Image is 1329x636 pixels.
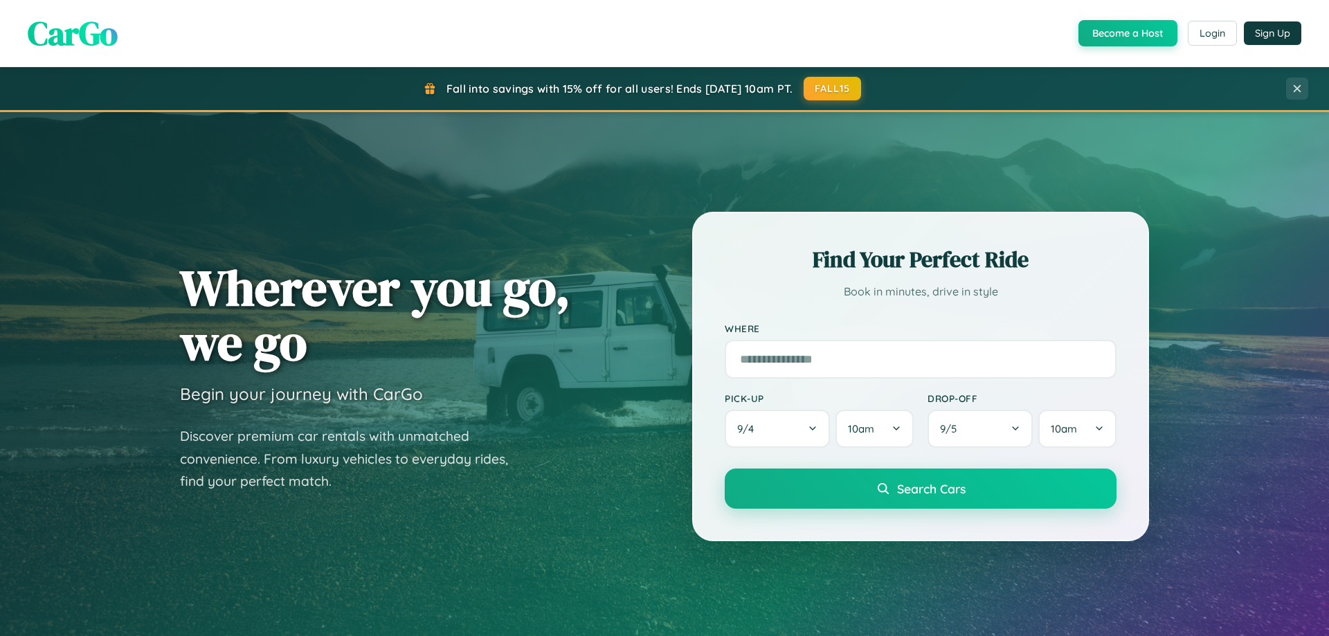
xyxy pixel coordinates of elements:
[28,10,118,56] span: CarGo
[180,383,423,404] h3: Begin your journey with CarGo
[1244,21,1301,45] button: Sign Up
[835,410,914,448] button: 10am
[725,469,1116,509] button: Search Cars
[1051,422,1077,435] span: 10am
[1038,410,1116,448] button: 10am
[940,422,964,435] span: 9 / 5
[897,481,966,496] span: Search Cars
[725,282,1116,302] p: Book in minutes, drive in style
[446,82,793,96] span: Fall into savings with 15% off for all users! Ends [DATE] 10am PT.
[725,392,914,404] label: Pick-up
[180,425,526,493] p: Discover premium car rentals with unmatched convenience. From luxury vehicles to everyday rides, ...
[928,410,1033,448] button: 9/5
[725,244,1116,275] h2: Find Your Perfect Ride
[737,422,761,435] span: 9 / 4
[1078,20,1177,46] button: Become a Host
[725,410,830,448] button: 9/4
[725,322,1116,334] label: Where
[848,422,874,435] span: 10am
[804,77,862,100] button: FALL15
[928,392,1116,404] label: Drop-off
[180,260,570,370] h1: Wherever you go, we go
[1188,21,1237,46] button: Login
